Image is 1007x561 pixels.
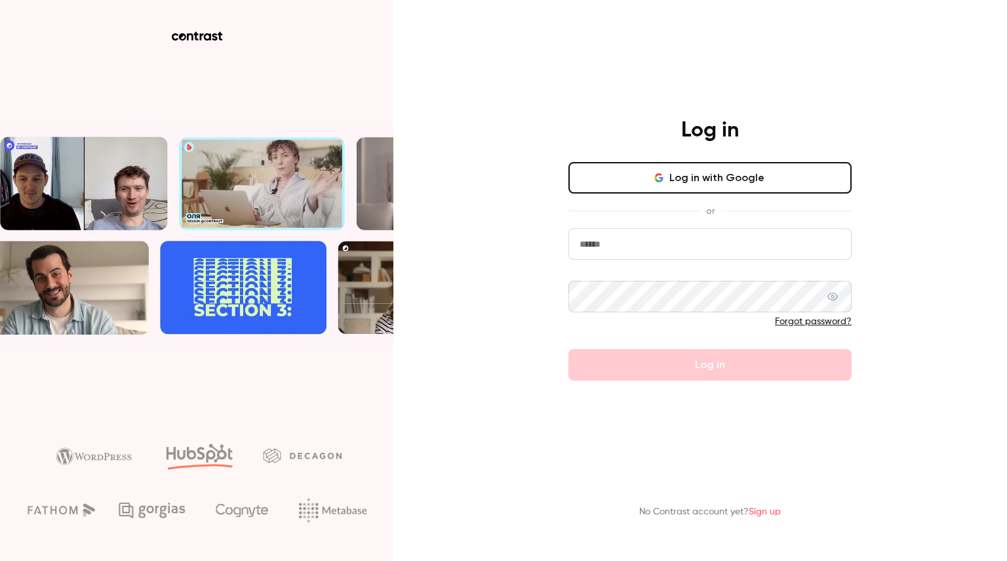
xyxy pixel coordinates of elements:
a: Sign up [749,507,781,516]
span: or [700,204,721,218]
p: No Contrast account yet? [639,505,781,519]
a: Forgot password? [775,317,852,326]
h4: Log in [681,117,739,144]
img: decagon [263,448,342,463]
button: Log in with Google [568,162,852,194]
